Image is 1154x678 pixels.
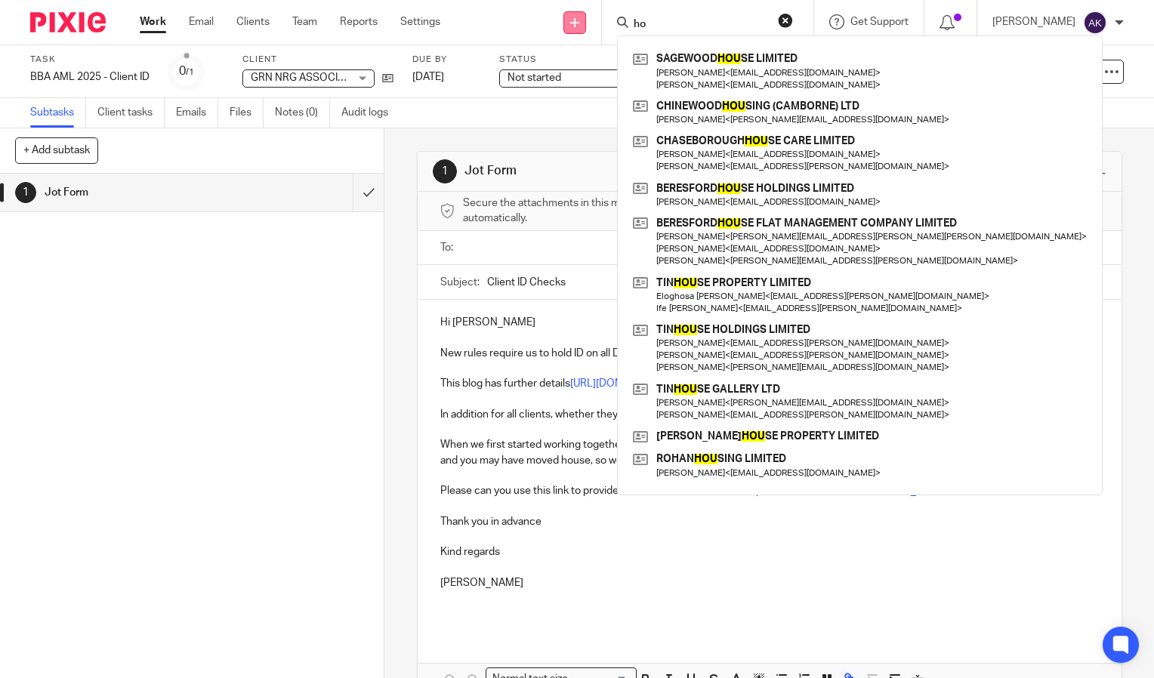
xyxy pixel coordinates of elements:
[186,68,194,76] small: /1
[15,182,36,203] div: 1
[30,12,106,32] img: Pixie
[778,13,793,28] button: Clear
[508,72,561,83] span: Not started
[340,14,378,29] a: Reports
[463,196,915,227] span: Secure the attachments in this message. Files exceeding the size limit (10MB) will be secured aut...
[400,14,440,29] a: Settings
[1083,11,1107,35] img: svg%3E
[412,54,480,66] label: Due by
[176,98,218,128] a: Emails
[440,483,1099,498] p: Please can you use this link to provide the information we need to update our records
[179,63,194,80] div: 0
[15,137,98,163] button: + Add subtask
[632,18,768,32] input: Search
[97,98,165,128] a: Client tasks
[140,14,166,29] a: Work
[236,14,270,29] a: Clients
[440,275,480,290] label: Subject:
[499,54,650,66] label: Status
[440,315,1099,330] p: Hi [PERSON_NAME]
[189,14,214,29] a: Email
[30,98,86,128] a: Subtasks
[412,72,444,82] span: [DATE]
[341,98,400,128] a: Audit logs
[440,437,1099,468] p: When we first started working together we would have obtained ID but it may now be out of date fo...
[850,17,909,27] span: Get Support
[230,98,264,128] a: Files
[433,159,457,183] div: 1
[275,98,330,128] a: Notes (0)
[440,544,1099,559] p: Kind regards
[30,54,150,66] label: Task
[440,407,1099,422] p: In addition for all clients, whether they have a company of not, we have to do Anti Money Launder...
[570,378,678,389] a: [URL][DOMAIN_NAME]
[30,69,150,85] div: BBA AML 2025 - Client ID
[440,346,1099,361] p: New rules require us to hold ID on all Directors, Partners and PSC's, without the the ID we can't...
[992,14,1075,29] p: [PERSON_NAME]
[440,575,1099,590] p: [PERSON_NAME]
[440,514,1099,529] p: Thank you in advance
[440,376,1099,391] p: This blog has further details
[45,181,240,204] h1: Jot Form
[242,54,393,66] label: Client
[251,72,384,83] span: GRN NRG ASSOCIATES LTD
[292,14,317,29] a: Team
[464,163,801,179] h1: Jot Form
[440,240,457,255] label: To:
